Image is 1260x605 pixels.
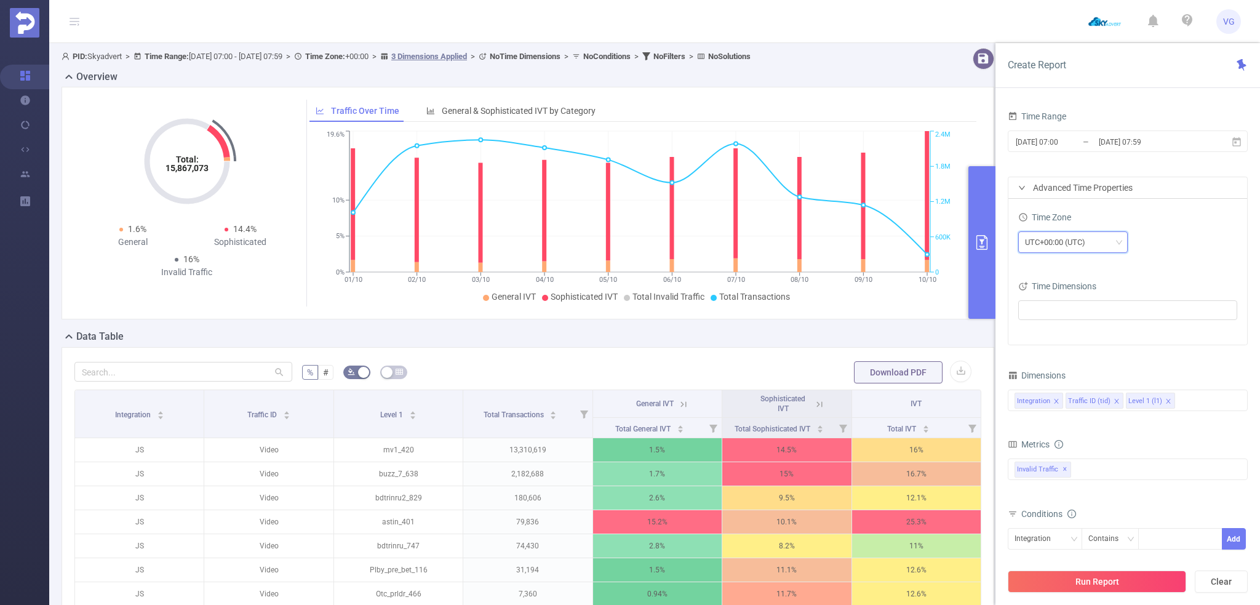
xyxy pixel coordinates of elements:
[334,486,463,510] p: bdtrinru2_829
[935,198,951,206] tspan: 1.2M
[484,411,546,419] span: Total Transactions
[76,329,124,344] h2: Data Table
[593,486,722,510] p: 2.6%
[490,52,560,61] b: No Time Dimensions
[791,276,808,284] tspan: 08/10
[727,276,744,284] tspan: 07/10
[1018,184,1026,191] i: icon: right
[816,423,823,427] i: icon: caret-up
[719,292,790,302] span: Total Transactions
[409,409,416,413] i: icon: caret-up
[463,534,592,558] p: 74,430
[1223,9,1235,34] span: VG
[593,534,722,558] p: 2.8%
[204,486,333,510] p: Video
[316,106,324,115] i: icon: line-chart
[722,510,851,534] p: 10.1%
[327,131,345,139] tspan: 19.6%
[1098,134,1197,150] input: End date
[183,254,199,264] span: 16%
[283,409,290,417] div: Sort
[204,510,333,534] p: Video
[323,367,329,377] span: #
[334,510,463,534] p: astin_401
[62,52,751,61] span: Skyadvert [DATE] 07:00 - [DATE] 07:59 +00:00
[677,428,684,431] i: icon: caret-down
[408,276,426,284] tspan: 02/10
[187,236,295,249] div: Sophisticated
[575,390,592,438] i: Filter menu
[463,438,592,462] p: 13,310,619
[1008,439,1050,449] span: Metrics
[1018,281,1096,291] span: Time Dimensions
[79,236,187,249] div: General
[852,462,981,486] p: 16.7%
[1018,212,1071,222] span: Time Zone
[1114,398,1120,406] i: icon: close
[307,367,313,377] span: %
[1222,528,1246,550] button: Add
[722,558,851,582] p: 11.1%
[599,276,617,284] tspan: 05/10
[157,409,164,417] div: Sort
[233,224,257,234] span: 14.4%
[1025,232,1094,252] div: UTC+00:00 (UTC)
[331,106,399,116] span: Traffic Over Time
[1008,59,1066,71] span: Create Report
[463,510,592,534] p: 79,836
[593,462,722,486] p: 1.7%
[1015,529,1059,549] div: Integration
[1008,177,1247,198] div: icon: rightAdvanced Time Properties
[1015,462,1071,478] span: Invalid Traffic
[550,409,557,413] i: icon: caret-up
[852,558,981,582] p: 12.6%
[1008,371,1066,380] span: Dimensions
[816,423,824,431] div: Sort
[463,486,592,510] p: 180,606
[204,534,333,558] p: Video
[74,362,292,382] input: Search...
[854,276,872,284] tspan: 09/10
[636,399,674,408] span: General IVT
[463,462,592,486] p: 2,182,688
[935,162,951,170] tspan: 1.8M
[336,233,345,241] tspan: 5%
[128,224,146,234] span: 1.6%
[467,52,479,61] span: >
[284,409,290,413] i: icon: caret-up
[852,534,981,558] p: 11%
[677,423,684,431] div: Sort
[369,52,380,61] span: >
[492,292,536,302] span: General IVT
[426,106,435,115] i: icon: bar-chart
[75,486,204,510] p: JS
[1068,393,1110,409] div: Traffic ID (tid)
[1055,440,1063,449] i: icon: info-circle
[334,462,463,486] p: buzz_7_638
[911,399,922,408] span: IVT
[10,8,39,38] img: Protected Media
[284,414,290,418] i: icon: caret-down
[1165,398,1171,406] i: icon: close
[1017,393,1050,409] div: Integration
[247,411,279,419] span: Traffic ID
[1071,535,1078,544] i: icon: down
[1008,111,1066,121] span: Time Range
[1063,462,1067,477] span: ✕
[1053,398,1059,406] i: icon: close
[1088,529,1127,549] div: Contains
[632,292,704,302] span: Total Invalid Traffic
[334,558,463,582] p: Plby_pre_bet_116
[816,428,823,431] i: icon: caret-down
[722,534,851,558] p: 8.2%
[1127,535,1134,544] i: icon: down
[1021,509,1076,519] span: Conditions
[1008,571,1186,593] button: Run Report
[442,106,596,116] span: General & Sophisticated IVT by Category
[115,411,153,419] span: Integration
[550,414,557,418] i: icon: caret-down
[722,486,851,510] p: 9.5%
[122,52,134,61] span: >
[133,266,241,279] div: Invalid Traffic
[852,510,981,534] p: 25.3%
